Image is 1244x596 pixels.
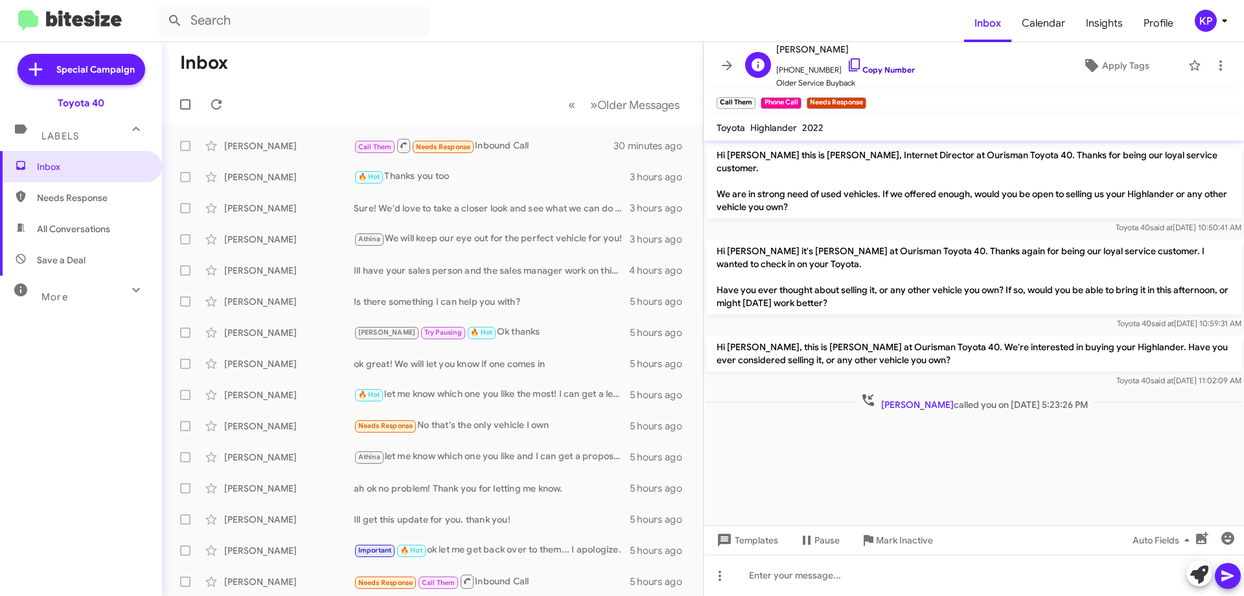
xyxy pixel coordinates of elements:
div: [PERSON_NAME] [224,451,354,464]
span: said at [1151,375,1173,385]
div: [PERSON_NAME] [224,264,354,277]
div: [PERSON_NAME] [224,420,354,433]
div: 5 hours ago [630,451,693,464]
div: ok let me get back over to them... I apologize. [354,543,630,558]
div: let me know which one you like and I can get a proposal together for you. The lease option is ama... [354,449,630,464]
span: Call Them [422,578,455,587]
input: Search [157,5,429,36]
span: Pause [814,529,840,552]
div: [PERSON_NAME] [224,295,354,308]
span: Mark Inactive [876,529,933,552]
span: Toyota [717,122,745,134]
p: Hi [PERSON_NAME] it's [PERSON_NAME] at Ourisman Toyota 40. Thanks again for being our loyal servi... [706,239,1241,315]
div: Thanks you too [354,169,630,184]
div: 5 hours ago [630,326,693,339]
a: Calendar [1011,5,1076,42]
button: KP [1184,10,1230,32]
span: [PERSON_NAME] [776,42,915,57]
a: Inbox [964,5,1011,42]
span: Athina [358,235,380,243]
div: 3 hours ago [630,171,693,184]
a: Copy Number [847,65,915,75]
div: ok great! We will let you know if one comes in [354,357,630,370]
div: [PERSON_NAME] [224,233,354,246]
div: [PERSON_NAME] [224,202,354,215]
div: [PERSON_NAME] [224,326,354,339]
span: Highlander [750,122,797,134]
span: [PERSON_NAME] [881,399,954,411]
a: Profile [1133,5,1184,42]
span: Save a Deal [37,254,86,267]
div: [PERSON_NAME] [224,575,354,588]
div: We will keep our eye out for the perfect vehicle for you! [354,232,630,246]
div: Inbound Call [354,573,630,590]
span: Toyota 40 [DATE] 10:50:41 AM [1116,222,1241,232]
h1: Inbox [180,53,228,73]
span: All Conversations [37,222,110,235]
div: 4 hours ago [629,264,693,277]
span: Apply Tags [1102,54,1149,77]
span: 🔥 Hot [470,328,492,337]
div: let me know which one you like the most! I can get a lease quote over to you [354,387,630,402]
div: Sure! We'd love to take a closer look and see what we can do for you. If you have some time to sw... [354,202,630,215]
button: Next [582,91,687,118]
button: Mark Inactive [850,529,943,552]
div: [PERSON_NAME] [224,357,354,370]
nav: Page navigation example [561,91,687,118]
span: Needs Response [358,578,413,587]
span: Older Messages [597,98,680,112]
div: [PERSON_NAME] [224,482,354,495]
span: More [41,291,68,303]
span: Special Campaign [56,63,135,76]
span: Toyota 40 [DATE] 11:02:09 AM [1116,375,1241,385]
div: [PERSON_NAME] [224,171,354,184]
div: Ok thanks [354,325,630,340]
div: Ill get this update for you. thank you! [354,513,630,526]
div: 30 minutes ago [615,139,693,152]
span: Auto Fields [1133,529,1195,552]
div: No that's the only vehicle I own [354,418,630,433]
div: Inbound Call [354,137,615,154]
span: Needs Response [416,143,471,151]
a: Insights [1076,5,1133,42]
div: 5 hours ago [630,357,693,370]
div: 5 hours ago [630,295,693,308]
div: 5 hours ago [630,420,693,433]
div: Toyota 40 [58,97,104,110]
div: 3 hours ago [630,233,693,246]
button: Pause [789,529,850,552]
div: [PERSON_NAME] [224,139,354,152]
div: 5 hours ago [630,513,693,526]
div: KP [1195,10,1217,32]
div: 5 hours ago [630,544,693,557]
a: Special Campaign [17,54,145,85]
p: Hi [PERSON_NAME] this is [PERSON_NAME], Internet Director at Ourisman Toyota 40. Thanks for being... [706,143,1241,219]
span: 🔥 Hot [358,390,380,399]
span: Templates [714,529,778,552]
span: called you on [DATE] 5:23:26 PM [855,392,1093,411]
span: 🔥 Hot [358,173,380,181]
span: said at [1150,222,1173,232]
button: Previous [560,91,583,118]
p: Hi [PERSON_NAME], this is [PERSON_NAME] at Ourisman Toyota 40. We're interested in buying your Hi... [706,335,1241,372]
span: 🔥 Hot [400,546,422,554]
span: [PHONE_NUMBER] [776,57,915,77]
div: Is there something I can help you with? [354,295,630,308]
span: Important [358,546,392,554]
span: 2022 [802,122,824,134]
div: 3 hours ago [630,202,693,215]
div: [PERSON_NAME] [224,513,354,526]
div: [PERSON_NAME] [224,388,354,401]
small: Needs Response [807,97,866,109]
div: [PERSON_NAME] [224,544,354,557]
button: Apply Tags [1049,54,1182,77]
span: [PERSON_NAME] [358,328,416,337]
span: Call Them [358,143,392,151]
span: said at [1151,318,1174,328]
div: 5 hours ago [630,575,693,588]
span: Needs Response [358,422,413,430]
span: « [568,97,575,113]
